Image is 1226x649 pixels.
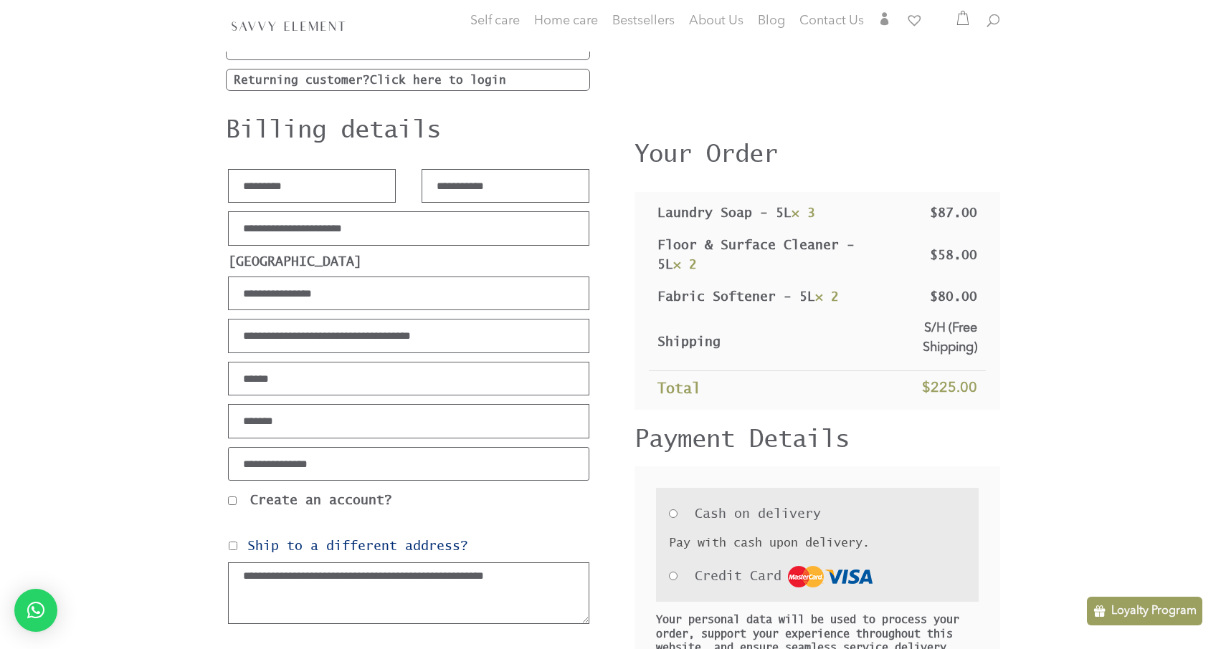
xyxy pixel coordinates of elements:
a: Contact Us [799,16,864,30]
p: Pay with cash upon delivery. [669,534,954,552]
img: SavvyElement [229,18,348,33]
a: Bestsellers [612,16,675,30]
a: Blog [758,16,785,30]
span: $ [930,289,938,304]
a:  [878,12,891,30]
span: About Us [689,14,743,27]
td: Fabric Softener - 5L [649,280,870,312]
p: Payment Details [635,431,1000,445]
span: Ship to a different address? [247,538,468,553]
p: Your Order [635,135,1000,170]
input: Ship to a different address? [229,542,237,550]
span: Bestsellers [612,14,675,27]
div: Returning customer? [226,69,590,91]
strong: × 3 [792,205,815,220]
th: Total [649,370,870,405]
h3: Billing details [226,115,591,149]
img: Credit Card [788,566,873,587]
td: Floor & Surface Cleaner - 5L [649,229,870,280]
span: Create an account? [250,492,392,507]
span: Self care [470,14,520,27]
a: Self care [470,16,520,44]
p: Loyalty Program [1111,602,1197,620]
span: $ [930,247,938,262]
label: Cash on delivery [695,506,821,521]
bdi: 80.00 [930,289,977,304]
strong: × 2 [815,289,839,304]
th: Shipping [649,312,870,370]
strong: × 2 [673,256,697,271]
a: About Us [689,16,743,30]
bdi: 87.00 [930,205,977,220]
bdi: 225.00 [922,381,977,395]
span: $ [922,381,931,395]
input: Create an account? [228,496,237,505]
label: S/H (Free Shipping) [923,322,977,354]
bdi: 58.00 [930,247,977,262]
strong: [GEOGRAPHIC_DATA] [228,254,362,269]
span: Contact Us [799,14,864,27]
span: Blog [758,14,785,27]
a: Home care [534,16,598,44]
span: Home care [534,14,598,27]
span: $ [930,205,938,220]
td: Laundry Soap - 5L [649,196,870,229]
label: Credit Card [695,568,873,583]
span:  [878,12,891,25]
a: Click here to login [370,73,506,86]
